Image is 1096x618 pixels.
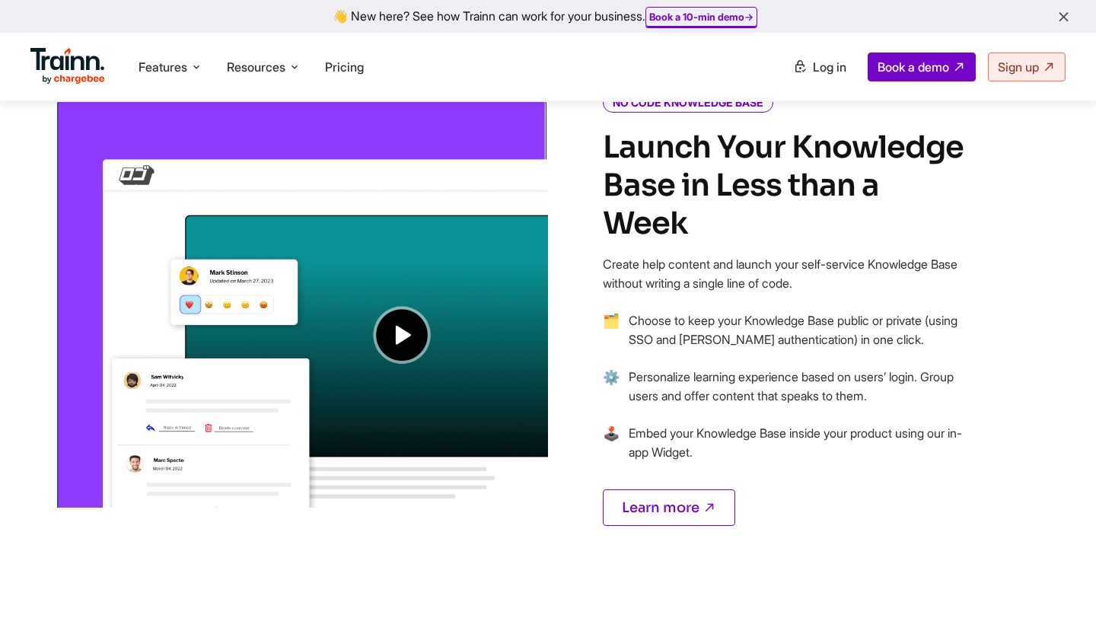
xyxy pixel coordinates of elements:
[878,59,949,75] span: Book a demo
[649,11,753,23] a: Book a 10-min demo→
[603,368,620,424] span: →
[603,92,773,113] i: NO CODE KNOWLEDGE BASE
[629,424,968,462] p: Embed your Knowledge Base inside your product using our in-app Widget.
[629,311,968,349] p: Choose to keep your Knowledge Base public or private (using SSO and [PERSON_NAME] authentication)...
[603,311,620,368] span: →
[649,11,744,23] b: Book a 10-min demo
[603,489,735,526] a: Learn more
[603,255,968,293] p: Create help content and launch your self-service Knowledge Base without writing a single line of ...
[988,53,1066,81] a: Sign up
[139,59,187,75] span: Features
[1020,545,1096,618] iframe: Chat Widget
[227,59,285,75] span: Resources
[325,59,364,75] a: Pricing
[30,48,105,84] img: Trainn Logo
[868,53,976,81] a: Book a demo
[55,95,548,508] img: Group videos into a Video Hub
[784,53,855,81] a: Log in
[813,59,846,75] span: Log in
[603,424,620,480] span: →
[603,129,968,243] h4: Launch Your Knowledge Base in Less than a Week
[998,59,1039,75] span: Sign up
[9,9,1087,24] div: 👋 New here? See how Trainn can work for your business.
[629,368,968,406] p: Personalize learning experience based on users’ login. Group users and offer content that speaks ...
